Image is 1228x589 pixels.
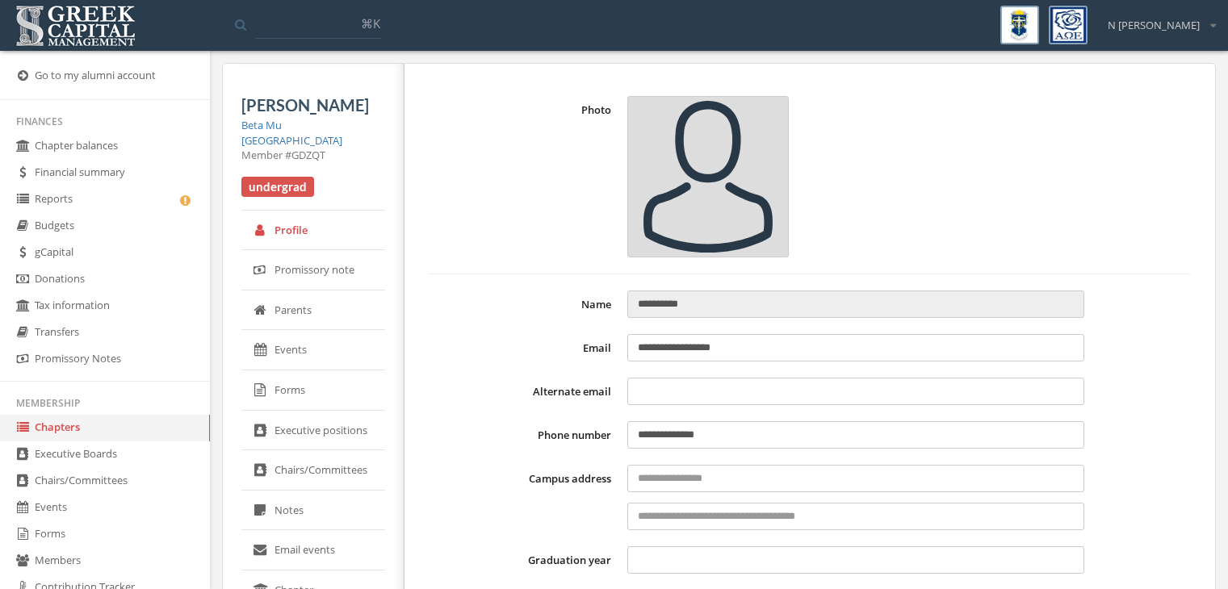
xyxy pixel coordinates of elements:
[1097,6,1216,33] div: N [PERSON_NAME]
[429,290,619,318] label: Name
[241,330,385,370] a: Events
[241,148,385,163] div: Member #
[241,250,385,290] a: Promissory note
[241,370,385,411] a: Forms
[241,177,314,198] span: undergrad
[361,15,380,31] span: ⌘K
[241,530,385,570] a: Email events
[241,411,385,451] a: Executive positions
[241,491,385,531] a: Notes
[241,290,385,331] a: Parents
[241,211,385,251] a: Profile
[241,95,369,115] span: [PERSON_NAME]
[241,450,385,491] a: Chairs/Committees
[429,378,619,405] label: Alternate email
[291,148,325,162] span: GDZQT
[429,421,619,449] label: Phone number
[429,96,619,257] label: Photo
[241,118,282,132] a: Beta Mu
[241,133,342,148] a: [GEOGRAPHIC_DATA]
[1108,18,1200,33] span: N [PERSON_NAME]
[429,334,619,361] label: Email
[429,465,619,530] label: Campus address
[429,546,619,574] label: Graduation year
